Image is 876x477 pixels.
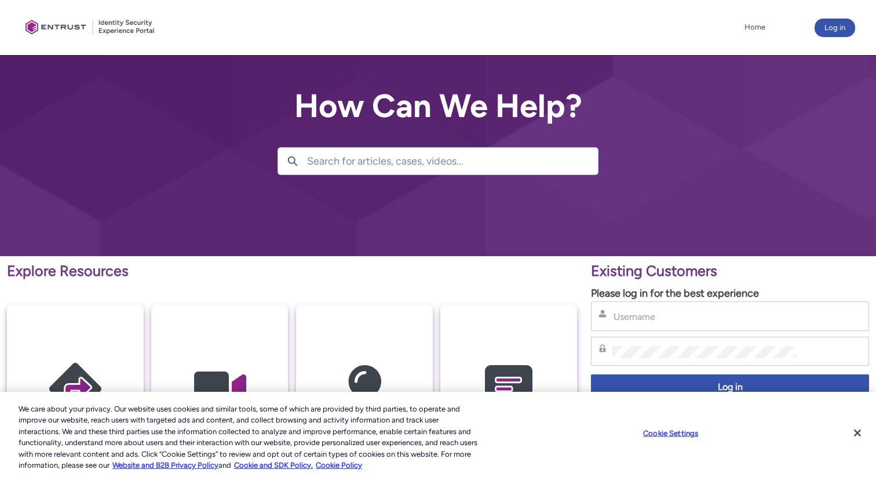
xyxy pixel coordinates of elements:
[591,374,869,400] button: Log in
[454,327,564,451] img: Contact Support
[742,19,768,36] a: Home
[19,403,482,471] div: We care about your privacy. Our website uses cookies and similar tools, some of which are provide...
[234,461,313,469] a: Cookie and SDK Policy.
[165,327,275,451] img: Video Guides
[815,19,855,37] button: Log in
[309,327,419,451] img: Knowledge Articles
[612,311,797,323] input: Username
[316,461,362,469] a: Cookie Policy
[7,260,577,282] p: Explore Resources
[278,88,598,124] h2: How Can We Help?
[112,461,218,469] a: More information about our cookie policy., opens in a new tab
[307,148,598,174] input: Search for articles, cases, videos...
[591,286,869,301] p: Please log in for the best experience
[278,148,307,174] button: Search
[591,260,869,282] p: Existing Customers
[20,327,130,451] img: Getting Started
[845,420,870,446] button: Close
[598,381,862,394] span: Log in
[634,422,707,445] button: Cookie Settings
